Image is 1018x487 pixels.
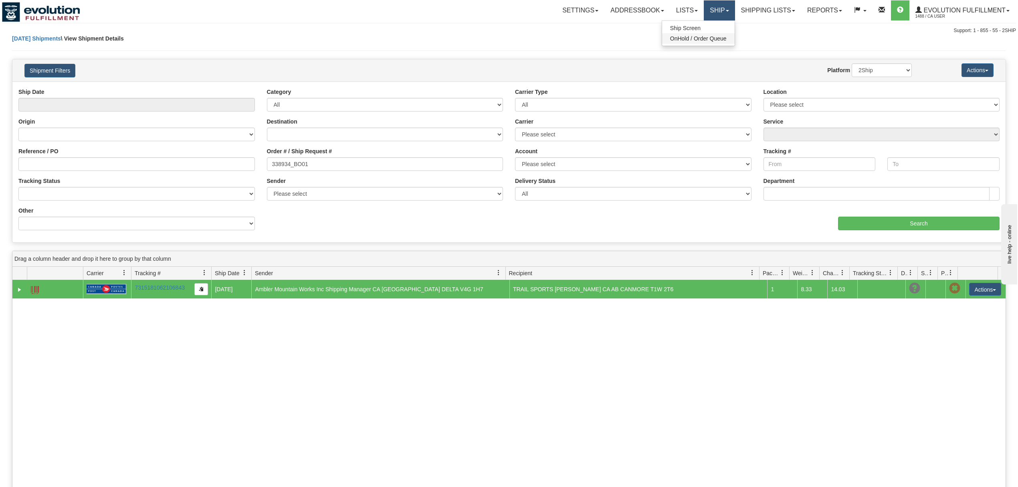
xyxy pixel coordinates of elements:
label: Other [18,207,33,215]
div: live help - online [6,7,74,13]
td: [DATE] [211,280,251,298]
a: OnHold / Order Queue [662,33,735,44]
td: TRAIL SPORTS [PERSON_NAME] CA AB CANMORE T1W 2T6 [509,280,768,298]
td: 8.33 [797,280,827,298]
span: Shipment Issues [921,269,928,277]
label: Tracking # [763,147,791,155]
label: Destination [267,118,297,126]
span: Pickup Status [941,269,948,277]
button: Actions [961,63,994,77]
span: Charge [823,269,840,277]
span: Recipient [509,269,532,277]
span: Evolution Fulfillment [922,7,1006,14]
a: Addressbook [604,0,670,20]
span: Sender [255,269,273,277]
div: Support: 1 - 855 - 55 - 2SHIP [2,27,1016,34]
span: 1488 / CA User [915,12,976,20]
button: Actions [969,283,1001,296]
a: Reports [801,0,848,20]
label: Tracking Status [18,177,60,185]
span: Delivery Status [901,269,908,277]
span: Unknown [909,283,920,294]
span: Ship Screen [670,25,701,31]
a: Recipient filter column settings [745,266,759,280]
label: Delivery Status [515,177,555,185]
label: Sender [267,177,286,185]
span: Ship Date [215,269,239,277]
a: Settings [556,0,604,20]
input: To [887,157,1000,171]
img: logo1488.jpg [2,2,80,22]
a: Lists [670,0,704,20]
a: Expand [16,286,24,294]
input: From [763,157,876,171]
label: Platform [827,66,850,74]
a: Pickup Status filter column settings [944,266,957,280]
img: 20 - Canada Post [87,284,126,294]
a: Shipment Issues filter column settings [924,266,937,280]
a: Charge filter column settings [836,266,849,280]
label: Service [763,118,784,126]
a: [DATE] Shipments [12,35,61,42]
a: Delivery Status filter column settings [904,266,917,280]
label: Reference / PO [18,147,59,155]
label: Order # / Ship Request # [267,147,332,155]
input: Search [838,217,1000,230]
a: Weight filter column settings [806,266,819,280]
span: Packages [763,269,780,277]
label: Carrier [515,118,533,126]
button: Shipment Filters [24,64,75,77]
a: Carrier filter column settings [117,266,131,280]
a: Sender filter column settings [492,266,505,280]
span: Weight [793,269,810,277]
a: Tracking # filter column settings [198,266,211,280]
a: 7315181062106843 [135,284,185,291]
span: Pickup Not Assigned [949,283,960,294]
a: Ship Screen [662,23,735,33]
label: Origin [18,118,35,126]
a: Shipping lists [735,0,801,20]
label: Ship Date [18,88,44,96]
span: Tracking Status [853,269,888,277]
span: Tracking # [135,269,161,277]
a: Packages filter column settings [776,266,789,280]
td: Ambler Mountain Works Inc Shipping Manager CA [GEOGRAPHIC_DATA] DELTA V4G 1H7 [251,280,509,298]
button: Copy to clipboard [194,283,208,295]
label: Carrier Type [515,88,547,96]
span: Carrier [87,269,104,277]
span: OnHold / Order Queue [670,35,727,42]
td: 1 [767,280,797,298]
div: grid grouping header [12,251,1006,267]
label: Account [515,147,537,155]
iframe: chat widget [1000,203,1017,284]
td: 14.03 [827,280,857,298]
a: Label [31,282,39,295]
a: Ship Date filter column settings [238,266,251,280]
label: Location [763,88,787,96]
span: \ View Shipment Details [61,35,124,42]
a: Evolution Fulfillment 1488 / CA User [909,0,1016,20]
label: Department [763,177,795,185]
a: Ship [704,0,735,20]
a: Tracking Status filter column settings [884,266,897,280]
label: Category [267,88,291,96]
